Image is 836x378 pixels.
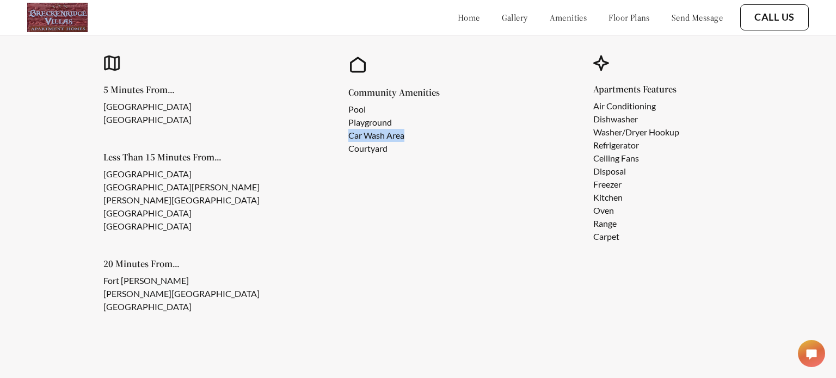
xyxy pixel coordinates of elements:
[103,220,260,233] li: [GEOGRAPHIC_DATA]
[754,11,795,23] a: Call Us
[103,194,260,207] li: [PERSON_NAME][GEOGRAPHIC_DATA]
[593,191,679,204] li: Kitchen
[103,181,260,194] li: [GEOGRAPHIC_DATA][PERSON_NAME]
[593,113,679,126] li: Dishwasher
[593,152,679,165] li: Ceiling Fans
[502,12,528,23] a: gallery
[348,142,422,155] li: Courtyard
[103,207,260,220] li: [GEOGRAPHIC_DATA]
[103,259,277,269] h5: 20 Minutes From...
[103,287,260,300] li: [PERSON_NAME][GEOGRAPHIC_DATA]
[550,12,587,23] a: amenities
[348,88,440,97] h5: Community Amenities
[608,12,650,23] a: floor plans
[593,100,679,113] li: Air Conditioning
[103,300,260,313] li: [GEOGRAPHIC_DATA]
[593,230,679,243] li: Carpet
[103,113,192,126] li: [GEOGRAPHIC_DATA]
[593,165,679,178] li: Disposal
[593,139,679,152] li: Refrigerator
[672,12,723,23] a: send message
[103,274,260,287] li: Fort [PERSON_NAME]
[103,168,260,181] li: [GEOGRAPHIC_DATA]
[593,84,697,94] h5: Apartments Features
[27,3,88,32] img: logo.png
[348,129,422,142] li: Car Wash Area
[593,204,679,217] li: Oven
[458,12,480,23] a: home
[103,152,277,162] h5: Less Than 15 Minutes From...
[593,217,679,230] li: Range
[348,103,422,116] li: Pool
[103,85,209,95] h5: 5 Minutes From...
[103,100,192,113] li: [GEOGRAPHIC_DATA]
[348,116,422,129] li: Playground
[593,178,679,191] li: Freezer
[593,126,679,139] li: Washer/Dryer Hookup
[740,4,809,30] button: Call Us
